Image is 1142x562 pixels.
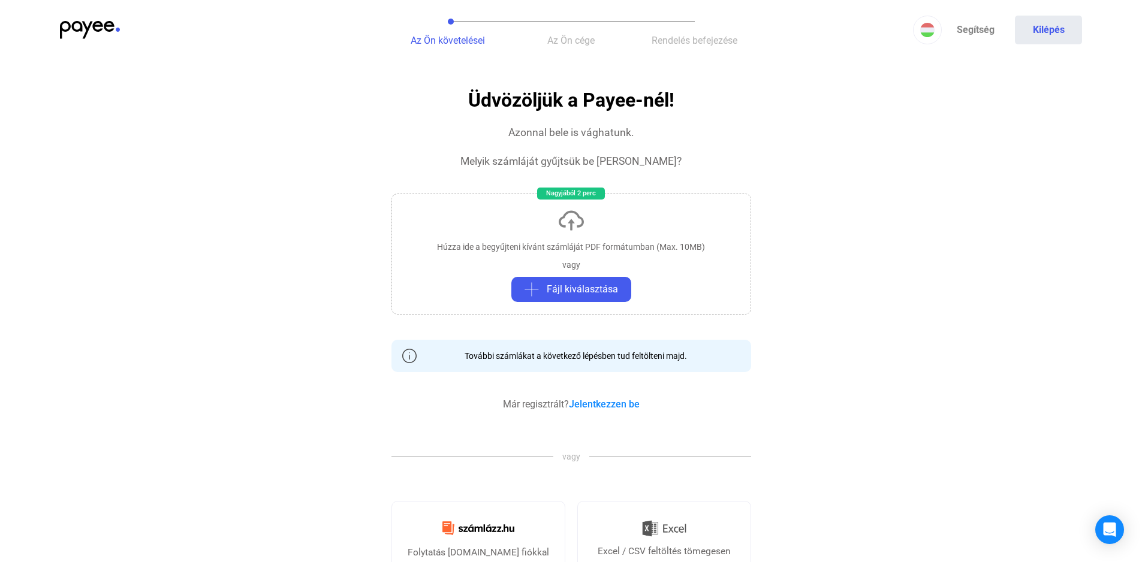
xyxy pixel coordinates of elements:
[411,35,485,46] span: Az Ön követelései
[503,397,640,412] div: Már regisztrált?
[569,398,640,410] a: Jelentkezzen be
[652,35,737,46] span: Rendelés befejezése
[553,451,589,463] span: vagy
[1015,16,1082,44] button: Kilépés
[537,188,605,200] div: Nagyjából 2 perc
[562,259,580,271] div: vagy
[508,125,634,140] div: Azonnal bele is vághatunk.
[460,154,682,168] div: Melyik számláját gyűjtsük be [PERSON_NAME]?
[547,282,618,297] span: Fájl kiválasztása
[437,241,705,253] div: Húzza ide a begyűjteni kívánt számláját PDF formátumban (Max. 10MB)
[456,350,687,362] div: További számlákat a következő lépésben tud feltölteni majd.
[642,516,686,541] img: Excel
[942,16,1009,44] a: Segítség
[435,514,522,542] img: Számlázz.hu
[402,349,417,363] img: info-grey-outline
[547,35,595,46] span: Az Ön cége
[913,16,942,44] button: HU
[920,23,935,37] img: HU
[468,90,674,111] h1: Üdvözöljük a Payee-nél!
[598,544,731,558] div: Excel / CSV feltöltés tömegesen
[60,21,120,39] img: payee-logo
[525,282,539,297] img: plus-grey
[1095,515,1124,544] div: Open Intercom Messenger
[511,277,631,302] button: plus-greyFájl kiválasztása
[557,206,586,235] img: upload-cloud
[408,545,549,560] div: Folytatás [DOMAIN_NAME] fiókkal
